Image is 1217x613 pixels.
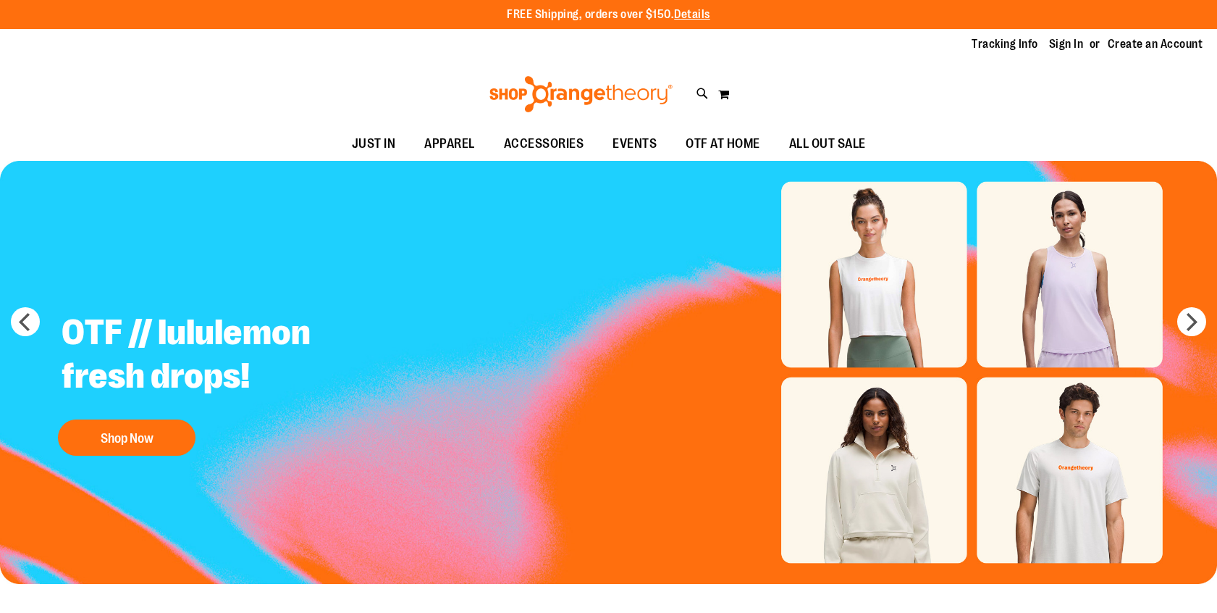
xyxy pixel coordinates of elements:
span: EVENTS [612,128,657,160]
button: Shop Now [58,420,195,456]
span: ALL OUT SALE [789,128,866,160]
span: JUST IN [352,128,396,160]
a: Create an Account [1108,36,1203,52]
span: OTF AT HOME [686,128,760,160]
img: Shop Orangetheory [487,76,675,112]
a: OTF // lululemon fresh drops! Shop Now [51,300,410,463]
button: next [1177,307,1206,336]
a: Details [674,8,710,21]
span: ACCESSORIES [504,128,584,160]
p: FREE Shipping, orders over $150. [507,7,710,23]
a: Sign In [1049,36,1084,52]
button: prev [11,307,40,336]
span: APPAREL [424,128,475,160]
h2: OTF // lululemon fresh drops! [51,300,410,412]
a: Tracking Info [972,36,1038,52]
